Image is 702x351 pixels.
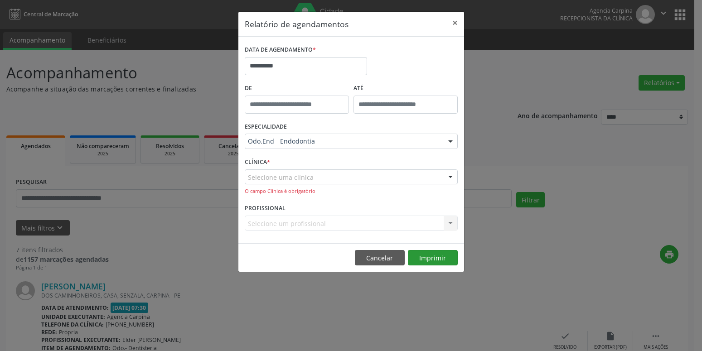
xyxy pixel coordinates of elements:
button: Close [446,12,464,34]
div: O campo Clínica é obrigatório [245,188,458,195]
span: Selecione uma clínica [248,173,314,182]
button: Imprimir [408,250,458,265]
label: De [245,82,349,96]
label: CLÍNICA [245,155,270,169]
h5: Relatório de agendamentos [245,18,349,30]
label: ATÉ [353,82,458,96]
label: PROFISSIONAL [245,202,286,216]
label: DATA DE AGENDAMENTO [245,43,316,57]
button: Cancelar [355,250,405,265]
span: Odo.End - Endodontia [248,137,439,146]
label: ESPECIALIDADE [245,120,287,134]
